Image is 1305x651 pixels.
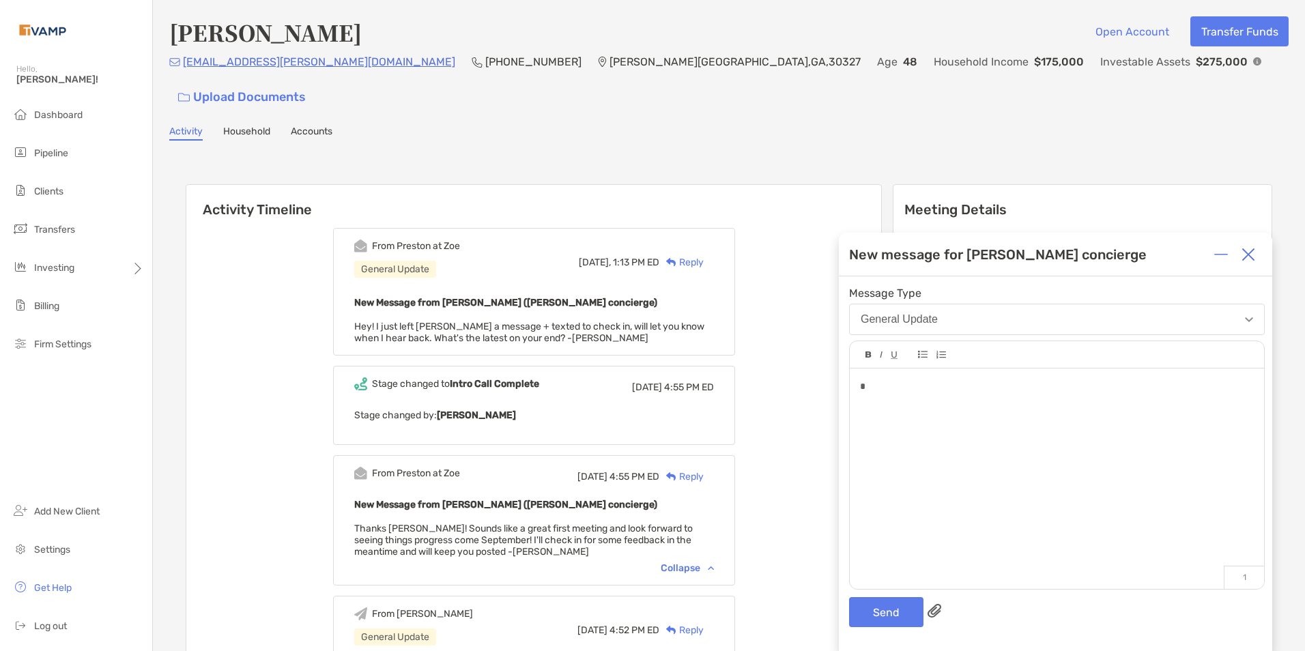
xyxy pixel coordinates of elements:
a: Household [223,126,270,141]
button: Transfer Funds [1190,16,1289,46]
img: Editor control icon [880,351,883,358]
p: 48 [903,53,917,70]
div: General Update [354,261,436,278]
p: [PERSON_NAME][GEOGRAPHIC_DATA] , GA , 30327 [610,53,861,70]
div: General Update [354,628,436,646]
p: [PHONE_NUMBER] [485,53,582,70]
img: dashboard icon [12,106,29,122]
p: Investable Assets [1100,53,1190,70]
img: Reply icon [666,472,676,481]
span: 1:13 PM ED [613,257,659,268]
span: Get Help [34,582,72,594]
b: [PERSON_NAME] [437,409,516,421]
img: Editor control icon [865,351,872,358]
div: General Update [861,313,938,325]
span: Transfers [34,224,75,235]
img: Editor control icon [891,351,898,359]
a: Upload Documents [169,83,315,112]
span: Pipeline [34,147,68,159]
img: settings icon [12,540,29,557]
span: Billing [34,300,59,312]
img: Event icon [354,377,367,390]
a: Accounts [291,126,332,141]
p: 1 [1224,566,1264,589]
span: Hey! I just left [PERSON_NAME] a message + texted to check in, will let you know when I hear back... [354,321,704,344]
div: Reply [659,255,704,270]
p: [EMAIL_ADDRESS][PERSON_NAME][DOMAIN_NAME] [183,53,455,70]
img: Info Icon [1253,57,1261,66]
img: Chevron icon [708,566,714,570]
img: paperclip attachments [928,604,941,618]
div: From Preston at Zoe [372,240,460,252]
span: Dashboard [34,109,83,121]
span: Message Type [849,287,1265,300]
span: [DATE] [632,381,662,393]
img: Editor control icon [936,351,946,359]
div: New message for [PERSON_NAME] concierge [849,246,1147,263]
div: Collapse [661,562,714,574]
img: clients icon [12,182,29,199]
img: firm-settings icon [12,335,29,351]
p: Household Income [934,53,1029,70]
div: Reply [659,623,704,637]
img: button icon [178,93,190,102]
span: [DATE] [577,471,607,482]
img: investing icon [12,259,29,275]
span: Clients [34,186,63,197]
b: Intro Call Complete [450,378,539,390]
span: 4:55 PM ED [610,471,659,482]
div: From [PERSON_NAME] [372,608,473,620]
img: Location Icon [598,57,607,68]
span: Add New Client [34,506,100,517]
span: Investing [34,262,74,274]
span: [DATE] [577,624,607,636]
img: Email Icon [169,58,180,66]
img: logout icon [12,617,29,633]
b: New Message from [PERSON_NAME] ([PERSON_NAME] concierge) [354,297,657,308]
img: Zoe Logo [16,5,69,55]
img: Expand or collapse [1214,248,1228,261]
div: From Preston at Zoe [372,467,460,479]
span: Firm Settings [34,338,91,350]
div: Reply [659,469,704,484]
span: Thanks [PERSON_NAME]! Sounds like a great first meeting and look forward to seeing things progres... [354,523,693,558]
a: Activity [169,126,203,141]
img: Event icon [354,467,367,480]
img: pipeline icon [12,144,29,160]
img: billing icon [12,297,29,313]
img: transfers icon [12,220,29,237]
h4: [PERSON_NAME] [169,16,362,48]
img: Event icon [354,240,367,252]
img: Editor control icon [918,351,928,358]
p: $275,000 [1196,53,1248,70]
button: General Update [849,304,1265,335]
p: Meeting Details [904,201,1261,218]
span: [PERSON_NAME]! [16,74,144,85]
img: Event icon [354,607,367,620]
span: [DATE], [579,257,611,268]
img: Phone Icon [472,57,483,68]
h6: Activity Timeline [186,185,881,218]
span: 4:55 PM ED [664,381,714,393]
img: Open dropdown arrow [1245,317,1253,322]
span: Settings [34,544,70,555]
img: add_new_client icon [12,502,29,519]
p: $175,000 [1034,53,1084,70]
img: Reply icon [666,626,676,635]
p: Age [877,53,898,70]
img: Close [1242,248,1255,261]
div: Stage changed to [372,378,539,390]
img: Reply icon [666,258,676,267]
p: Stage changed by: [354,407,714,424]
span: 4:52 PM ED [610,624,659,636]
b: New Message from [PERSON_NAME] ([PERSON_NAME] concierge) [354,499,657,510]
button: Open Account [1085,16,1179,46]
img: get-help icon [12,579,29,595]
span: Log out [34,620,67,632]
button: Send [849,597,923,627]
